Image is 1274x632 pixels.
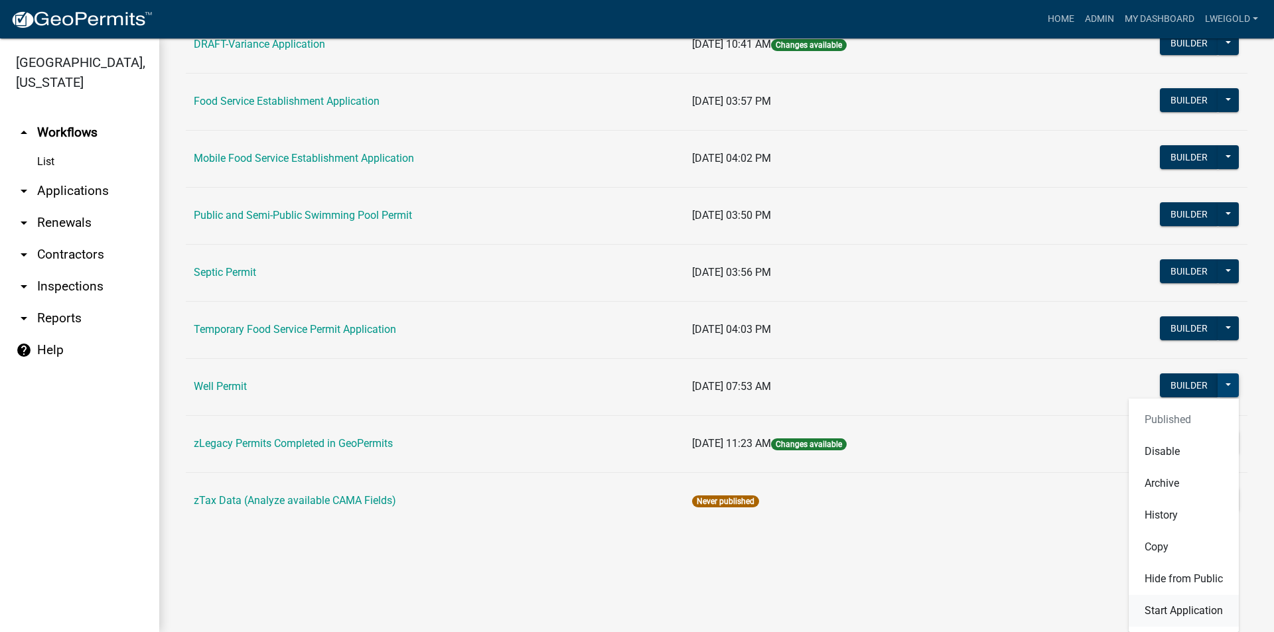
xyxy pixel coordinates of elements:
[1080,7,1119,32] a: Admin
[1042,7,1080,32] a: Home
[692,437,771,450] span: [DATE] 11:23 AM
[1129,531,1239,563] button: Copy
[16,279,32,294] i: arrow_drop_down
[194,494,396,507] a: zTax Data (Analyze available CAMA Fields)
[16,342,32,358] i: help
[1160,31,1218,55] button: Builder
[692,323,771,336] span: [DATE] 04:03 PM
[194,209,412,221] a: Public and Semi-Public Swimming Pool Permit
[194,38,325,50] a: DRAFT-Variance Application
[1160,373,1218,397] button: Builder
[194,95,380,107] a: Food Service Establishment Application
[692,152,771,164] span: [DATE] 04:02 PM
[1119,7,1200,32] a: My Dashboard
[1160,316,1218,340] button: Builder
[194,437,393,450] a: zLegacy Permits Completed in GeoPermits
[16,310,32,326] i: arrow_drop_down
[194,323,396,336] a: Temporary Food Service Permit Application
[1129,595,1239,627] button: Start Application
[1129,563,1239,595] button: Hide from Public
[692,495,759,507] span: Never published
[16,247,32,263] i: arrow_drop_down
[692,95,771,107] span: [DATE] 03:57 PM
[194,152,414,164] a: Mobile Food Service Establishment Application
[1129,436,1239,468] button: Disable
[1160,88,1218,112] button: Builder
[16,183,32,199] i: arrow_drop_down
[16,125,32,141] i: arrow_drop_up
[194,266,256,279] a: Septic Permit
[692,380,771,393] span: [DATE] 07:53 AM
[692,209,771,221] span: [DATE] 03:50 PM
[194,380,247,393] a: Well Permit
[16,215,32,231] i: arrow_drop_down
[771,438,847,450] span: Changes available
[1200,7,1263,32] a: lweigold
[1129,499,1239,531] button: History
[692,38,771,50] span: [DATE] 10:41 AM
[692,266,771,279] span: [DATE] 03:56 PM
[1160,202,1218,226] button: Builder
[1160,259,1218,283] button: Builder
[1129,468,1239,499] button: Archive
[1160,145,1218,169] button: Builder
[771,39,847,51] span: Changes available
